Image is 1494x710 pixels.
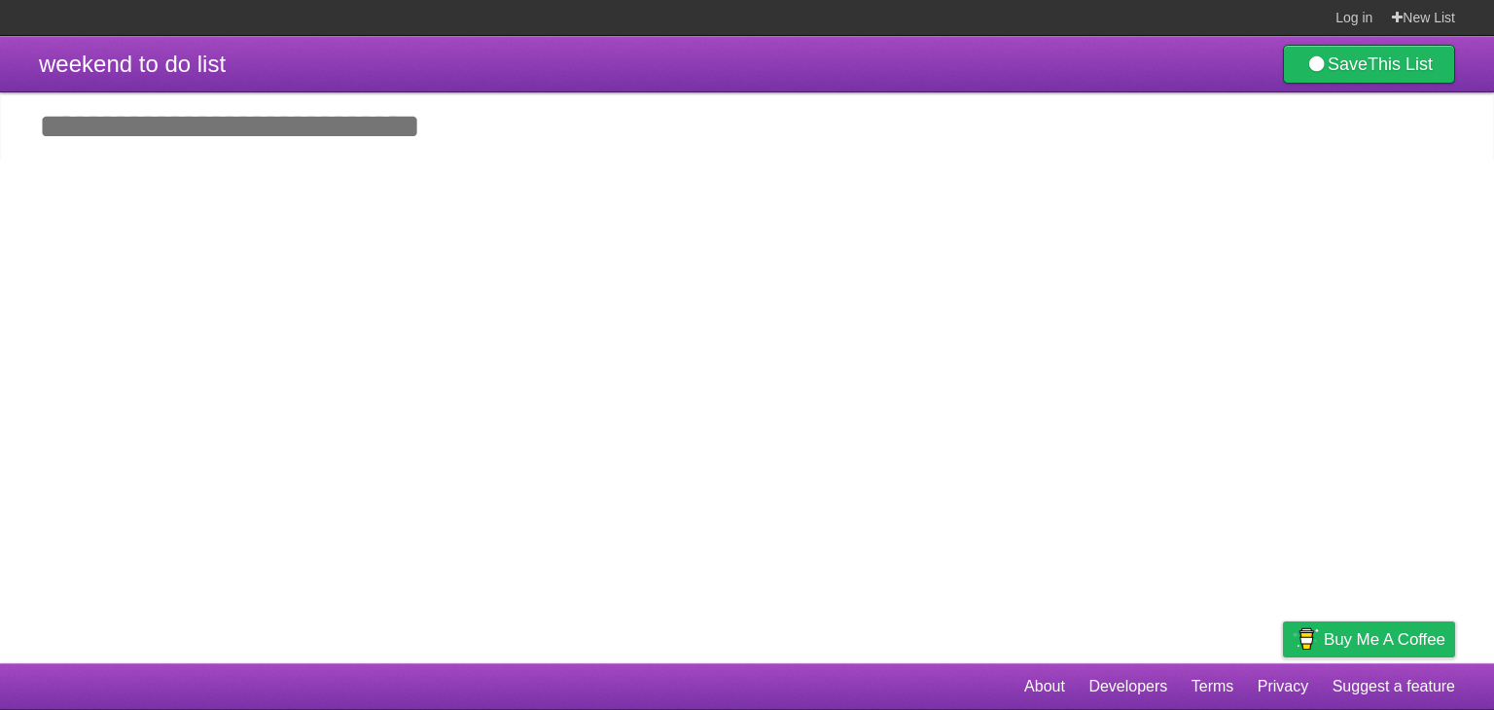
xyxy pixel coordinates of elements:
span: weekend to do list [39,51,226,77]
a: Privacy [1258,668,1308,705]
a: SaveThis List [1283,45,1455,84]
b: This List [1368,54,1433,74]
a: Suggest a feature [1333,668,1455,705]
span: Buy me a coffee [1324,622,1445,657]
a: Terms [1192,668,1234,705]
a: About [1024,668,1065,705]
img: Buy me a coffee [1293,622,1319,656]
a: Buy me a coffee [1283,621,1455,657]
a: Developers [1088,668,1167,705]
